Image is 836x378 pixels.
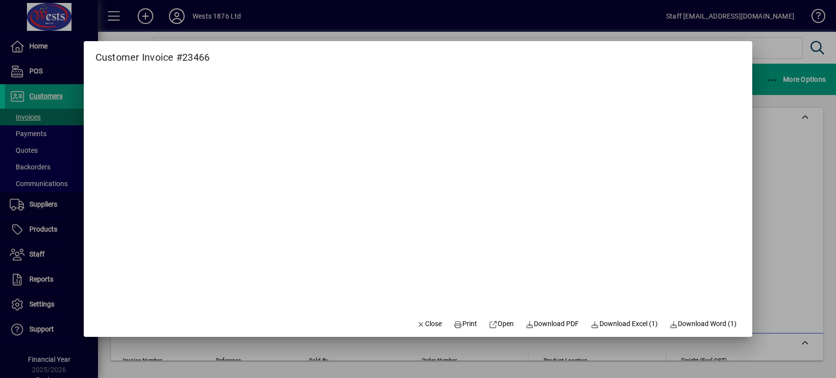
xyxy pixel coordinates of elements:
span: Download PDF [525,319,579,329]
span: Close [417,319,442,329]
span: Download Word (1) [669,319,737,329]
a: Download PDF [522,315,583,333]
a: Open [485,315,518,333]
span: Print [454,319,478,329]
button: Download Excel (1) [587,315,662,333]
h2: Customer Invoice #23466 [84,41,222,65]
span: Download Excel (1) [591,319,658,329]
span: Open [489,319,514,329]
button: Print [450,315,481,333]
button: Download Word (1) [666,315,741,333]
button: Close [413,315,446,333]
